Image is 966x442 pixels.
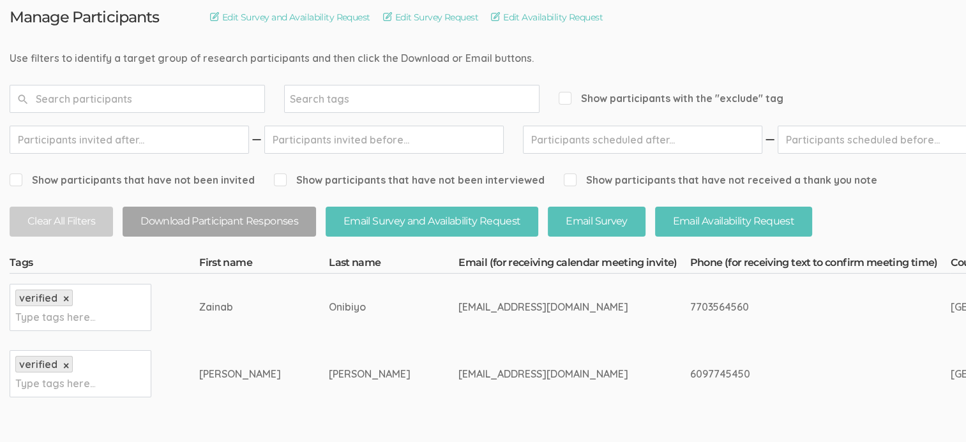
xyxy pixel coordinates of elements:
[329,256,458,274] th: Last name
[290,91,370,107] input: Search tags
[458,256,690,274] th: Email (for receiving calendar meeting invite)
[19,358,57,371] span: verified
[690,367,902,381] div: 6097745450
[123,207,316,237] button: Download Participant Responses
[10,173,255,188] span: Show participants that have not been invited
[63,360,69,371] a: ×
[383,10,478,24] a: Edit Survey Request
[548,207,645,237] button: Email Survey
[10,256,199,274] th: Tags
[250,126,263,154] img: dash.svg
[329,300,411,314] div: Onibiyo
[19,291,57,304] span: verified
[199,300,281,314] div: Zainab
[15,375,95,392] input: Type tags here...
[458,300,642,314] div: [EMAIL_ADDRESS][DOMAIN_NAME]
[10,126,249,154] input: Participants invited after...
[690,300,902,314] div: 7703564560
[10,9,159,26] h3: Manage Participants
[274,173,545,188] span: Show participants that have not been interviewed
[326,207,538,237] button: Email Survey and Availability Request
[458,367,642,381] div: [EMAIL_ADDRESS][DOMAIN_NAME]
[764,126,776,154] img: dash.svg
[199,256,329,274] th: First name
[63,293,69,304] a: ×
[15,309,95,325] input: Type tags here...
[523,126,762,154] input: Participants scheduled after...
[329,367,411,381] div: [PERSON_NAME]
[564,173,877,188] span: Show participants that have not received a thank you note
[10,207,113,237] button: Clear All Filters
[491,10,603,24] a: Edit Availability Request
[690,256,950,274] th: Phone (for receiving text to confirm meeting time)
[210,10,370,24] a: Edit Survey and Availability Request
[10,85,265,113] input: Search participants
[264,126,504,154] input: Participants invited before...
[655,207,812,237] button: Email Availability Request
[559,91,783,106] span: Show participants with the "exclude" tag
[902,381,966,442] iframe: Chat Widget
[199,367,281,381] div: [PERSON_NAME]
